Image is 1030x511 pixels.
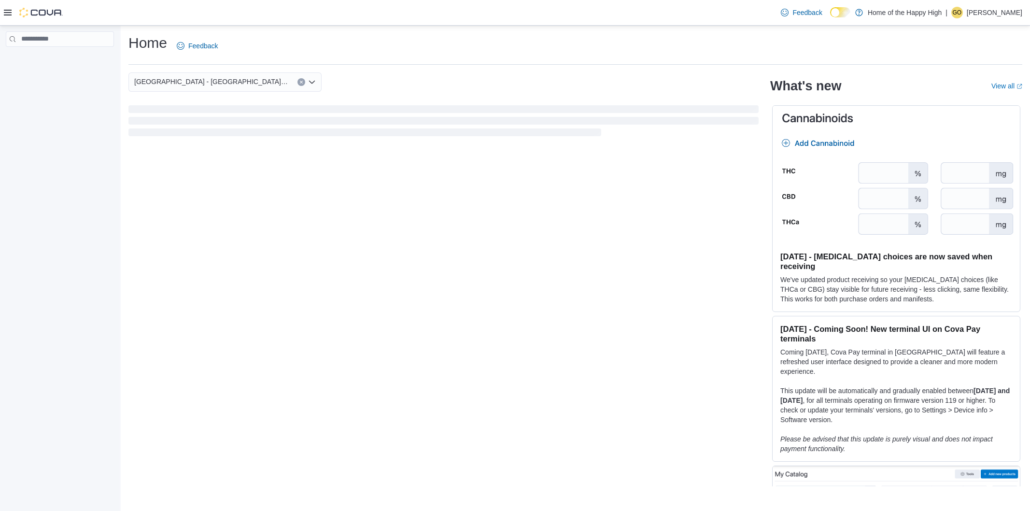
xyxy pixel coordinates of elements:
a: Feedback [173,36,222,56]
h2: What's new [770,78,841,94]
p: Home of the Happy High [868,7,942,18]
input: Dark Mode [830,7,850,17]
button: Open list of options [308,78,316,86]
p: | [945,7,947,18]
button: Clear input [297,78,305,86]
svg: External link [1016,84,1022,89]
p: This update will be automatically and gradually enabled between , for all terminals operating on ... [780,386,1012,425]
a: Feedback [777,3,826,22]
div: Gaylene Odnokon [951,7,963,18]
nav: Complex example [6,49,114,72]
h1: Home [128,33,167,53]
p: We've updated product receiving so your [MEDICAL_DATA] choices (like THCa or CBG) stay visible fo... [780,275,1012,304]
p: [PERSON_NAME] [967,7,1022,18]
h3: [DATE] - Coming Soon! New terminal UI on Cova Pay terminals [780,324,1012,343]
span: GO [953,7,962,18]
h3: [DATE] - [MEDICAL_DATA] choices are now saved when receiving [780,252,1012,271]
span: Loading [128,107,759,138]
img: Cova [19,8,63,17]
span: [GEOGRAPHIC_DATA] - [GEOGRAPHIC_DATA] - Fire & Flower [134,76,288,87]
span: Feedback [188,41,218,51]
p: Coming [DATE], Cova Pay terminal in [GEOGRAPHIC_DATA] will feature a refreshed user interface des... [780,347,1012,376]
span: Feedback [792,8,822,17]
a: View allExternal link [991,82,1022,90]
em: Please be advised that this update is purely visual and does not impact payment functionality. [780,435,993,453]
strong: [DATE] and [DATE] [780,387,1010,404]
